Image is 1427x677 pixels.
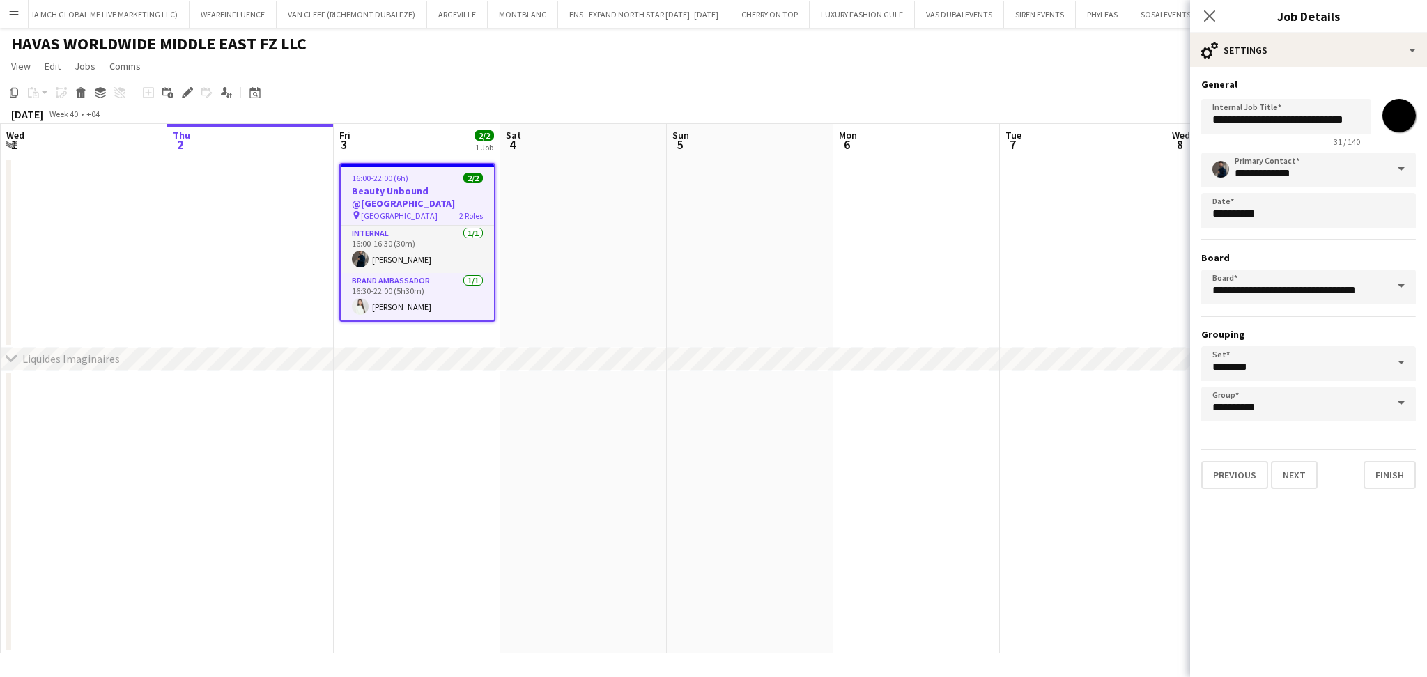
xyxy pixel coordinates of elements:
[837,137,857,153] span: 6
[1201,328,1416,341] h3: Grouping
[6,57,36,75] a: View
[1129,1,1203,28] button: SOSAI EVENTS
[341,226,494,273] app-card-role: Internal1/116:00-16:30 (30m)[PERSON_NAME]
[104,57,146,75] a: Comms
[463,173,483,183] span: 2/2
[86,109,100,119] div: +04
[1190,7,1427,25] h3: Job Details
[6,129,24,141] span: Wed
[173,129,190,141] span: Thu
[488,1,558,28] button: MONTBLANC
[39,57,66,75] a: Edit
[839,129,857,141] span: Mon
[69,57,101,75] a: Jobs
[1201,78,1416,91] h3: General
[1364,461,1416,489] button: Finish
[670,137,689,153] span: 5
[1201,461,1268,489] button: Previous
[506,129,521,141] span: Sat
[1201,251,1416,264] h3: Board
[1172,129,1190,141] span: Wed
[1322,137,1371,147] span: 31 / 140
[22,352,120,366] div: Liquides Imaginaires
[4,137,24,153] span: 1
[1004,1,1076,28] button: SIREN EVENTS
[341,185,494,210] h3: Beauty Unbound @[GEOGRAPHIC_DATA]
[75,60,95,72] span: Jobs
[46,109,81,119] span: Week 40
[810,1,915,28] button: LUXURY FASHION GULF
[1003,137,1021,153] span: 7
[915,1,1004,28] button: VAS DUBAI EVENTS
[341,273,494,320] app-card-role: Brand Ambassador1/116:30-22:00 (5h30m)[PERSON_NAME]
[1076,1,1129,28] button: PHYLEAS
[339,129,350,141] span: Fri
[459,210,483,221] span: 2 Roles
[1170,137,1190,153] span: 8
[352,173,408,183] span: 16:00-22:00 (6h)
[109,60,141,72] span: Comms
[171,137,190,153] span: 2
[11,33,307,54] h1: HAVAS WORLDWIDE MIDDLE EAST FZ LLC
[1005,129,1021,141] span: Tue
[730,1,810,28] button: CHERRY ON TOP
[1271,461,1318,489] button: Next
[1190,33,1427,67] div: Settings
[11,107,43,121] div: [DATE]
[45,60,61,72] span: Edit
[672,129,689,141] span: Sun
[337,137,350,153] span: 3
[558,1,730,28] button: ENS - EXPAND NORTH STAR [DATE] -[DATE]
[475,130,494,141] span: 2/2
[11,60,31,72] span: View
[277,1,427,28] button: VAN CLEEF (RICHEMONT DUBAI FZE)
[427,1,488,28] button: ARGEVILLE
[475,142,493,153] div: 1 Job
[339,163,495,322] app-job-card: 16:00-22:00 (6h)2/2Beauty Unbound @[GEOGRAPHIC_DATA] [GEOGRAPHIC_DATA]2 RolesInternal1/116:00-16:...
[190,1,277,28] button: WEAREINFLUENCE
[504,137,521,153] span: 4
[361,210,438,221] span: [GEOGRAPHIC_DATA]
